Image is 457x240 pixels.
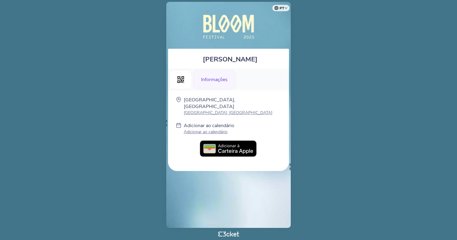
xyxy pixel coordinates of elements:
[184,97,281,110] p: [GEOGRAPHIC_DATA], [GEOGRAPHIC_DATA]
[193,70,235,89] div: Informações
[200,140,257,157] img: PT_Add_to_Apple_Wallet.09b75ae6.svg
[184,122,234,129] p: Adicionar ao calendário
[184,129,234,135] p: Adicionar ao calendário
[203,55,258,64] span: [PERSON_NAME]
[184,122,234,136] a: Adicionar ao calendário Adicionar ao calendário
[184,97,281,116] a: [GEOGRAPHIC_DATA], [GEOGRAPHIC_DATA] [GEOGRAPHIC_DATA], [GEOGRAPHIC_DATA]
[184,110,281,116] p: [GEOGRAPHIC_DATA], [GEOGRAPHIC_DATA]
[187,8,270,46] img: Bloom Festival 2025
[193,76,235,82] a: Informações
